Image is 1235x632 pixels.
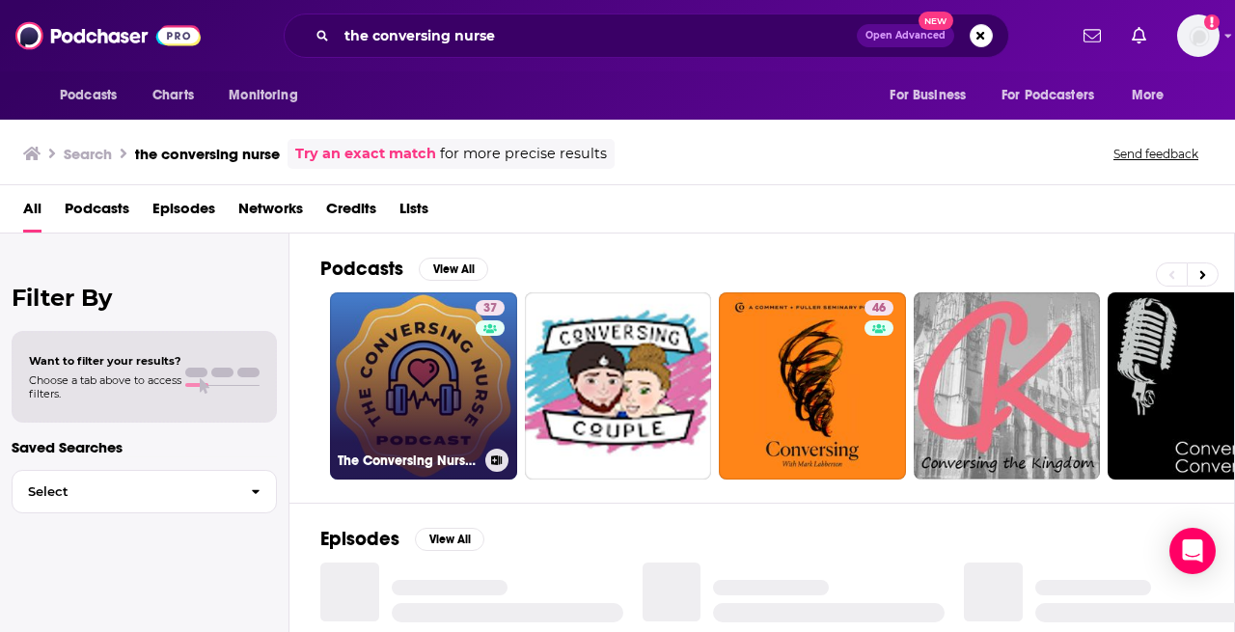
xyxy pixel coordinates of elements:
a: Credits [326,193,376,233]
button: open menu [989,77,1122,114]
a: All [23,193,41,233]
a: Charts [140,77,206,114]
a: Lists [399,193,428,233]
h2: Episodes [320,527,399,551]
button: Send feedback [1108,146,1204,162]
img: User Profile [1177,14,1220,57]
span: 37 [483,299,497,318]
img: Podchaser - Follow, Share and Rate Podcasts [15,17,201,54]
button: Show profile menu [1177,14,1220,57]
a: Episodes [152,193,215,233]
span: Open Advanced [865,31,946,41]
h3: Search [64,145,112,163]
a: EpisodesView All [320,527,484,551]
h3: The Conversing Nurse podcast [338,453,478,469]
svg: Add a profile image [1204,14,1220,30]
span: 46 [872,299,886,318]
a: Networks [238,193,303,233]
h3: the conversing nurse [135,145,280,163]
div: Open Intercom Messenger [1169,528,1216,574]
button: View All [415,528,484,551]
a: 46 [719,292,906,480]
button: open menu [215,77,322,114]
span: For Business [890,82,966,109]
span: New [919,12,953,30]
button: Open AdvancedNew [857,24,954,47]
button: Select [12,470,277,513]
button: open menu [1118,77,1189,114]
a: 37The Conversing Nurse podcast [330,292,517,480]
span: Logged in as KSKristina [1177,14,1220,57]
span: Select [13,485,235,498]
a: PodcastsView All [320,257,488,281]
span: For Podcasters [1002,82,1094,109]
span: Charts [152,82,194,109]
span: Want to filter your results? [29,354,181,368]
h2: Podcasts [320,257,403,281]
a: Show notifications dropdown [1124,19,1154,52]
button: open menu [46,77,142,114]
span: Choose a tab above to access filters. [29,373,181,400]
span: More [1132,82,1165,109]
h2: Filter By [12,284,277,312]
button: View All [419,258,488,281]
span: for more precise results [440,143,607,165]
input: Search podcasts, credits, & more... [337,20,857,51]
div: Search podcasts, credits, & more... [284,14,1009,58]
a: 46 [864,300,893,316]
button: open menu [876,77,990,114]
span: Podcasts [60,82,117,109]
p: Saved Searches [12,438,277,456]
a: Try an exact match [295,143,436,165]
a: Show notifications dropdown [1076,19,1109,52]
span: Monitoring [229,82,297,109]
a: 37 [476,300,505,316]
a: Podcasts [65,193,129,233]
